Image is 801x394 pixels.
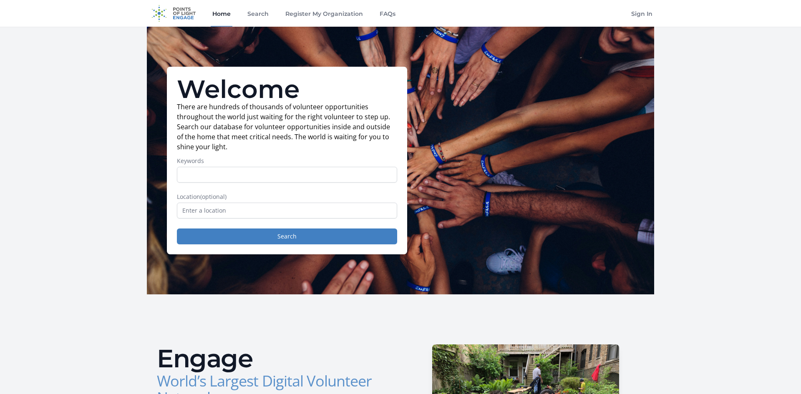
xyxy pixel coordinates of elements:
h1: Welcome [177,77,397,102]
label: Keywords [177,157,397,165]
h2: Engage [157,346,394,371]
label: Location [177,193,397,201]
input: Enter a location [177,203,397,218]
p: There are hundreds of thousands of volunteer opportunities throughout the world just waiting for ... [177,102,397,152]
button: Search [177,228,397,244]
span: (optional) [200,193,227,201]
